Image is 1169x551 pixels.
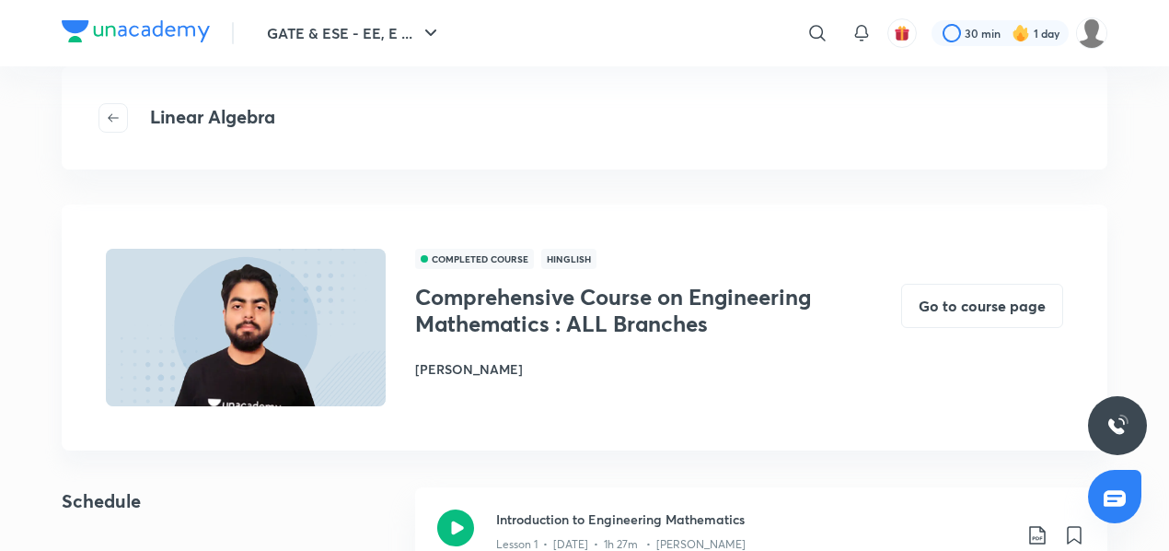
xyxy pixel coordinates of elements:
[62,20,210,47] a: Company Logo
[887,18,917,48] button: avatar
[256,15,453,52] button: GATE & ESE - EE, E ...
[415,359,828,379] h6: [PERSON_NAME]
[496,510,1012,529] h3: Introduction to Engineering Mathematics
[103,247,388,407] img: Thumbnail
[62,20,210,42] img: Company Logo
[415,284,828,337] h3: Comprehensive Course on Engineering Mathematics : ALL Branches
[894,25,910,41] img: avatar
[150,103,275,133] h4: Linear Algebra
[1076,18,1107,49] img: Shambhavi Choubey
[1012,24,1030,42] img: streak
[541,249,596,269] span: Hinglish
[1106,415,1128,437] img: ttu
[415,249,534,269] span: COMPLETED COURSE
[901,284,1063,328] button: Go to course page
